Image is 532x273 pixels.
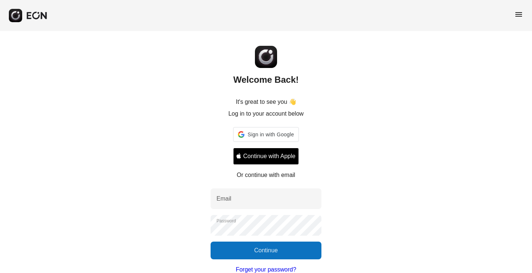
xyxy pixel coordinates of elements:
[233,127,299,142] div: Sign in with Google
[237,171,295,180] p: Or continue with email
[233,148,299,165] button: Signin with apple ID
[228,109,304,118] p: Log in to your account below
[216,218,236,224] label: Password
[514,10,523,19] span: menu
[233,74,299,86] h2: Welcome Back!
[211,242,321,259] button: Continue
[216,194,231,203] label: Email
[236,98,296,106] p: It's great to see you 👋
[248,130,294,139] span: Sign in with Google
